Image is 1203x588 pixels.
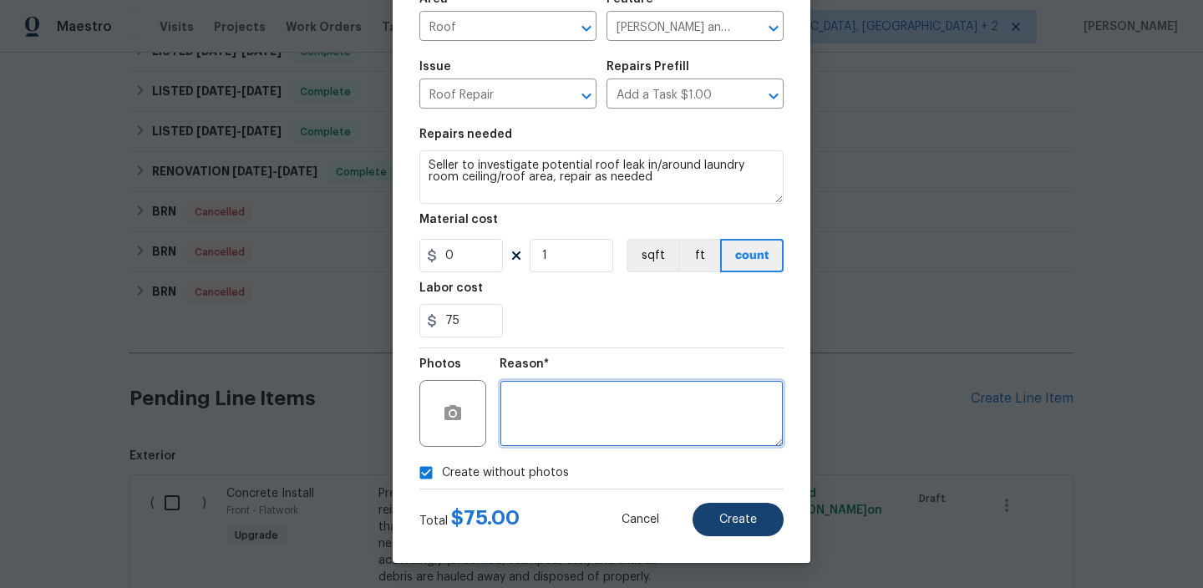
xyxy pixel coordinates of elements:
[678,239,720,272] button: ft
[575,84,598,108] button: Open
[622,514,659,526] span: Cancel
[607,61,689,73] h5: Repairs Prefill
[419,358,461,370] h5: Photos
[419,509,520,530] div: Total
[627,239,678,272] button: sqft
[720,239,784,272] button: count
[595,503,686,536] button: Cancel
[762,84,785,108] button: Open
[451,508,520,528] span: $ 75.00
[419,150,784,204] textarea: Seller to investigate potential roof leak in/around laundry room ceiling/roof area, repair as needed
[419,282,483,294] h5: Labor cost
[500,358,549,370] h5: Reason*
[442,464,569,482] span: Create without photos
[719,514,757,526] span: Create
[575,17,598,40] button: Open
[762,17,785,40] button: Open
[693,503,784,536] button: Create
[419,214,498,226] h5: Material cost
[419,129,512,140] h5: Repairs needed
[419,61,451,73] h5: Issue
